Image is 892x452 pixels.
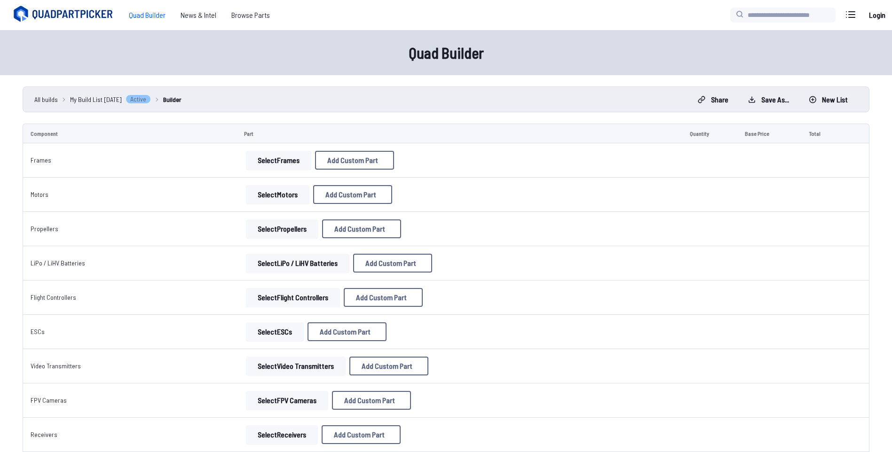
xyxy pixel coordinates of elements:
a: SelectPropellers [244,219,320,238]
td: Component [23,124,237,143]
button: SelectPropellers [246,219,318,238]
span: Add Custom Part [320,328,371,335]
button: Add Custom Part [353,254,432,273]
td: Total [801,124,845,143]
a: SelectMotors [244,185,311,204]
span: Add Custom Part [365,259,416,267]
a: SelectFPV Cameras [244,391,330,410]
button: Add Custom Part [313,185,392,204]
button: Add Custom Part [332,391,411,410]
button: SelectReceivers [246,425,318,444]
a: Browse Parts [224,6,277,24]
button: Share [690,92,736,107]
td: Quantity [682,124,738,143]
a: LiPo / LiHV Batteries [31,259,85,267]
a: Builder [163,94,182,104]
a: Propellers [31,225,58,233]
button: SelectLiPo / LiHV Batteries [246,254,349,273]
span: Add Custom Part [325,191,376,198]
span: Add Custom Part [356,294,407,301]
td: Part [237,124,682,143]
a: SelectFlight Controllers [244,288,342,307]
a: SelectVideo Transmitters [244,357,347,375]
button: SelectVideo Transmitters [246,357,346,375]
span: Add Custom Part [344,397,395,404]
span: My Build List [DATE] [70,94,122,104]
button: SelectESCs [246,322,304,341]
a: Motors [31,190,48,198]
button: Save as... [740,92,797,107]
a: My Build List [DATE]Active [70,94,151,104]
a: Video Transmitters [31,362,81,370]
a: Flight Controllers [31,293,76,301]
a: Login [866,6,888,24]
a: SelectESCs [244,322,306,341]
button: SelectFPV Cameras [246,391,328,410]
a: Quad Builder [121,6,173,24]
button: Add Custom Part [322,425,401,444]
button: Add Custom Part [308,322,387,341]
span: Add Custom Part [327,156,378,164]
span: Add Custom Part [362,362,412,370]
a: News & Intel [173,6,224,24]
a: FPV Cameras [31,396,67,404]
td: Base Price [737,124,801,143]
span: Add Custom Part [334,431,385,438]
h1: Quad Builder [145,41,747,64]
a: Receivers [31,430,57,438]
a: SelectLiPo / LiHV Batteries [244,254,351,273]
button: Add Custom Part [344,288,423,307]
span: Add Custom Part [334,225,385,233]
a: All builds [34,94,58,104]
button: SelectMotors [246,185,309,204]
button: Add Custom Part [322,219,401,238]
a: ESCs [31,327,45,335]
a: SelectReceivers [244,425,320,444]
button: Add Custom Part [349,357,428,375]
a: Frames [31,156,51,164]
button: SelectFrames [246,151,311,170]
button: SelectFlight Controllers [246,288,340,307]
button: New List [801,92,856,107]
button: Add Custom Part [315,151,394,170]
a: SelectFrames [244,151,313,170]
span: Active [126,94,151,104]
